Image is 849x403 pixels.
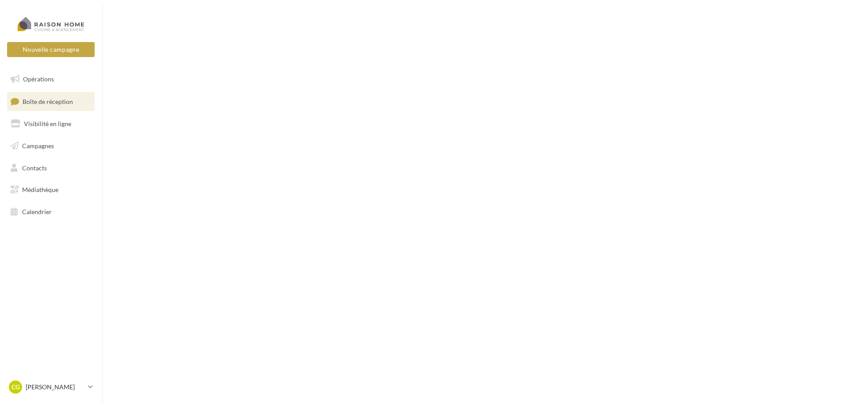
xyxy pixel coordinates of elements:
a: Médiathèque [5,180,96,199]
span: Opérations [23,75,54,83]
span: Visibilité en ligne [24,120,71,127]
a: Calendrier [5,203,96,221]
button: Nouvelle campagne [7,42,95,57]
span: Campagnes [22,142,54,150]
a: Boîte de réception [5,92,96,111]
a: Visibilité en ligne [5,115,96,133]
span: Boîte de réception [23,97,73,105]
span: Calendrier [22,208,52,215]
span: Médiathèque [22,186,58,193]
a: Campagnes [5,137,96,155]
a: Contacts [5,159,96,177]
span: CG [11,383,20,391]
p: [PERSON_NAME] [26,383,84,391]
span: Contacts [22,164,47,171]
a: CG [PERSON_NAME] [7,379,95,395]
a: Opérations [5,70,96,88]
